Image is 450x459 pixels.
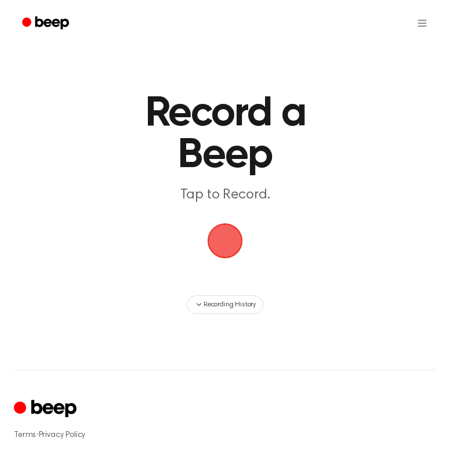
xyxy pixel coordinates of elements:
[408,9,436,37] button: Open menu
[14,431,36,439] a: Terms
[14,398,79,421] a: Cruip
[187,295,263,314] button: Recording History
[208,223,242,258] img: Beep Logo
[125,93,325,176] h1: Record a Beep
[14,12,79,35] a: Beep
[39,431,86,439] a: Privacy Policy
[125,186,325,205] p: Tap to Record.
[204,299,256,310] span: Recording History
[14,429,436,441] div: ·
